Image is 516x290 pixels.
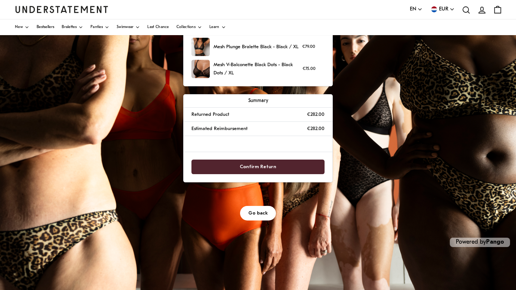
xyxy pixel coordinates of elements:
[90,19,109,35] a: Panties
[191,60,210,78] img: MeshV-BalconetteBlackDotsDOTS-BRA-0287.jpg
[191,160,325,174] button: Confirm Return
[191,111,229,118] p: Returned Product
[15,25,23,29] span: New
[15,6,108,13] a: Understatement Homepage
[439,5,448,13] span: EUR
[302,65,316,72] p: €75.00
[117,19,140,35] a: Swimwear
[15,19,29,35] a: New
[191,125,248,133] p: Estimated Reimbursement
[240,160,276,174] span: Confirm Return
[248,206,268,220] span: Go back
[90,25,103,29] span: Panties
[191,38,210,56] img: MEMA-BRA-007.jpg
[214,61,299,77] p: Mesh V-Balconette Black Dots - Black Dots / XL
[37,25,54,29] span: Bestsellers
[209,25,219,29] span: Learn
[209,19,226,35] a: Learn
[307,111,325,118] p: €282.00
[62,25,77,29] span: Bralettes
[307,125,325,133] p: €282.00
[240,206,276,220] button: Go back
[176,25,196,29] span: Collections
[147,19,169,35] a: Last Chance
[486,239,504,245] a: Pango
[191,97,325,105] p: Summary
[430,5,455,13] button: EUR
[117,25,133,29] span: Swimwear
[147,25,169,29] span: Last Chance
[37,19,54,35] a: Bestsellers
[410,5,423,13] button: EN
[302,43,315,50] p: €79.00
[450,238,510,247] p: Powered by
[214,43,298,51] p: Mesh Plunge Bralette Black - Black / XL
[410,5,416,13] span: EN
[176,19,202,35] a: Collections
[62,19,83,35] a: Bralettes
